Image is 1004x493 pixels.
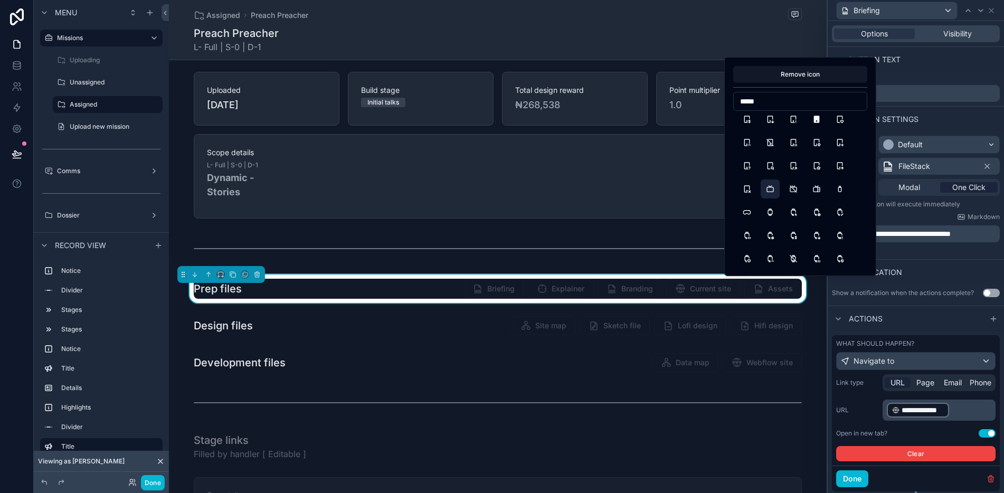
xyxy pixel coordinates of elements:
[737,226,756,245] button: DeviceWatchCode
[854,5,880,16] span: Briefing
[61,364,158,373] label: Title
[830,249,849,268] button: DeviceWatchPin
[737,179,756,198] button: DeviceTabletX
[194,26,279,41] h1: Preach Preacher
[53,52,163,69] a: Uploading
[70,78,160,87] label: Unassigned
[784,249,803,268] button: DeviceWatchOff
[830,110,849,129] button: DeviceTabletHeart
[194,41,279,53] span: L- Full | S-0 | D-1
[70,56,160,64] label: Uploading
[836,429,887,438] div: Open in new tab?
[898,182,920,193] span: Modal
[807,249,826,268] button: DeviceWatchPause
[733,66,867,83] button: Remove icon
[784,110,803,129] button: DeviceTabletExclamation
[761,203,780,222] button: DeviceWatch
[957,213,1000,221] a: Markdown
[898,161,930,172] span: FileStack
[849,314,883,324] span: Actions
[943,29,972,39] span: Visibility
[854,356,894,366] span: Navigate to
[830,203,849,222] button: DeviceWatchCheck
[830,179,849,198] button: DeviceUsb
[57,167,146,175] label: Comms
[40,30,163,46] a: Missions
[784,203,803,222] button: DeviceWatchBolt
[737,156,756,175] button: DeviceTabletQuestion
[40,229,163,246] a: Archives
[891,377,905,388] span: URL
[878,136,1000,154] button: Default
[761,156,780,175] button: DeviceTabletSearch
[61,423,158,431] label: Divider
[849,54,901,65] span: Button text
[737,249,756,268] button: DeviceWatchHeart
[944,377,962,388] span: Email
[861,29,888,39] span: Options
[761,133,780,152] button: DeviceTabletOff
[830,226,849,245] button: DeviceWatchExclamation
[836,2,958,20] button: Briefing
[836,378,878,387] label: Link type
[898,139,923,150] div: Default
[807,226,826,245] button: DeviceWatchDown
[832,289,974,297] div: Show a notification when the actions complete?
[836,339,914,348] label: What should happen?
[761,226,780,245] button: DeviceWatchCog
[737,203,756,222] button: DeviceVisionPro
[761,179,780,198] button: DeviceTv
[38,457,125,466] span: Viewing as [PERSON_NAME]
[761,249,780,268] button: DeviceWatchMinus
[53,96,163,113] a: Assigned
[61,325,158,334] label: Stages
[807,203,826,222] button: DeviceWatchCancel
[836,446,996,461] button: Clear
[55,7,77,18] span: Menu
[849,114,918,125] span: Button settings
[830,156,849,175] button: DeviceTabletUp
[70,122,160,131] label: Upload new mission
[836,352,996,370] button: Navigate to
[970,377,991,388] span: Phone
[952,182,986,193] span: One Click
[761,110,780,129] button: DeviceTabletDown
[832,200,1000,208] p: The action button will execute immediately
[836,406,878,414] label: URL
[251,10,308,21] a: Preach Preacher
[206,10,240,21] span: Assigned
[784,156,803,175] button: DeviceTabletShare
[836,470,868,487] button: Done
[40,207,163,224] a: Dossier
[55,240,106,251] span: Record view
[61,267,158,275] label: Notice
[61,345,158,353] label: Notice
[883,400,996,421] div: scrollable content
[70,100,156,109] label: Assigned
[53,118,163,135] a: Upload new mission
[968,213,1000,221] span: Markdown
[784,133,803,152] button: DeviceTabletPause
[830,133,849,152] button: DeviceTabletPlus
[57,211,146,220] label: Dossier
[61,403,158,412] label: Highlights
[737,133,756,152] button: DeviceTabletMinus
[916,377,934,388] span: Page
[57,34,141,42] label: Missions
[807,110,826,129] button: DeviceTabletFilled
[53,74,163,91] a: Unassigned
[194,10,240,21] a: Assigned
[832,225,1000,242] div: scrollable content
[40,163,163,179] a: Comms
[784,226,803,245] button: DeviceWatchDollar
[61,306,158,314] label: Stages
[807,133,826,152] button: DeviceTabletPin
[34,258,169,455] div: scrollable content
[807,179,826,198] button: DeviceTvOld
[141,475,165,490] button: Done
[194,281,242,296] h1: Prep files
[61,384,158,392] label: Details
[784,179,803,198] button: DeviceTvOff
[737,110,756,129] button: DeviceTabletDollar
[61,286,158,295] label: Divider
